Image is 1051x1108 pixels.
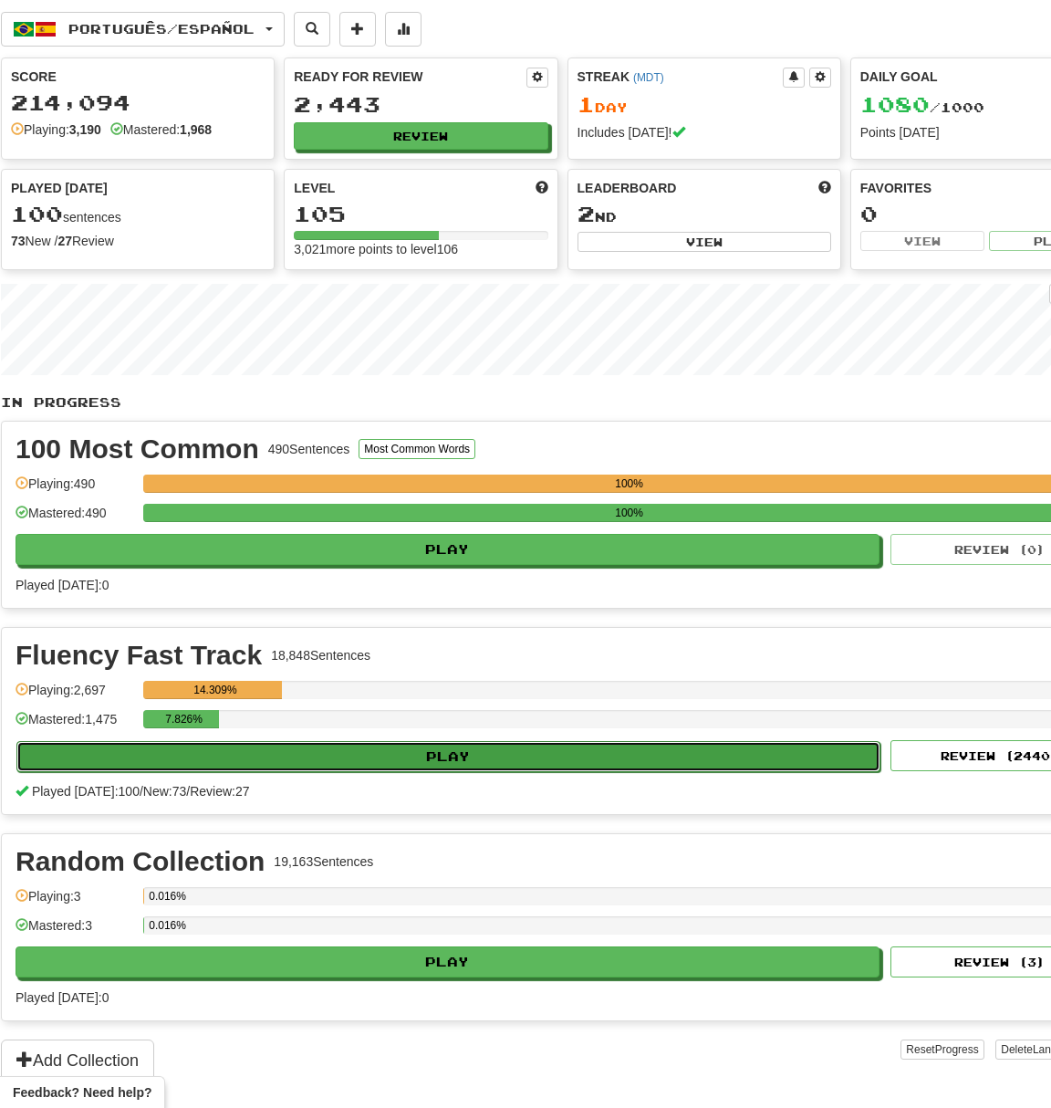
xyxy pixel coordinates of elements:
div: Mastered: [110,120,212,139]
strong: 1,968 [180,122,212,137]
div: Mastered: 490 [16,504,134,534]
div: Random Collection [16,848,265,875]
span: Played [DATE]: 0 [16,578,109,592]
span: / [186,784,190,799]
span: This week in points, UTC [818,179,831,197]
span: Leaderboard [578,179,677,197]
span: 1 [578,91,595,117]
span: Played [DATE] [11,179,108,197]
button: View [860,231,985,251]
span: Português / Español [68,21,255,37]
span: 1080 [860,91,930,117]
div: Streak [578,68,783,86]
div: Mastered: 1,475 [16,710,134,740]
div: 3,021 more points to level 106 [294,240,547,258]
div: 7.826% [149,710,219,728]
strong: 73 [11,234,26,248]
button: Add sentence to collection [339,12,376,47]
button: More stats [385,12,421,47]
div: nd [578,203,831,226]
span: Score more points to level up [536,179,548,197]
span: Level [294,179,335,197]
button: Search sentences [294,12,330,47]
button: Português/Español [1,12,285,47]
button: Add Collection [1,1040,154,1082]
button: ResetProgress [900,1040,983,1060]
a: (MDT) [633,71,664,84]
button: Most Common Words [359,439,475,459]
div: Mastered: 3 [16,916,134,946]
span: Played [DATE]: 100 [32,784,140,799]
div: sentences [11,203,265,226]
strong: 27 [57,234,72,248]
span: Progress [935,1043,979,1056]
button: Review [294,122,547,150]
span: Played [DATE]: 0 [16,990,109,1005]
div: Score [11,68,265,86]
span: New: 73 [143,784,186,799]
div: 214,094 [11,91,265,114]
div: New / Review [11,232,265,250]
div: Playing: 490 [16,475,134,505]
div: Playing: 2,697 [16,681,134,711]
div: 100 Most Common [16,435,259,463]
span: Open feedback widget [13,1083,151,1102]
div: 18,848 Sentences [271,646,370,664]
span: 2 [578,201,595,226]
button: Play [16,534,879,565]
div: 490 Sentences [268,440,350,458]
span: / [140,784,143,799]
span: Review: 27 [190,784,249,799]
div: 14.309% [149,681,281,699]
button: Play [16,946,879,977]
div: Fluency Fast Track [16,642,262,669]
div: Playing: 3 [16,887,134,917]
span: / 1000 [860,99,984,115]
span: 100 [11,201,63,226]
button: Play [16,741,880,772]
div: Ready for Review [294,68,525,86]
button: View [578,232,831,252]
div: 105 [294,203,547,225]
div: Playing: [11,120,101,139]
div: Includes [DATE]! [578,123,831,141]
div: 2,443 [294,93,547,116]
div: Day [578,93,831,117]
div: 19,163 Sentences [274,852,373,871]
strong: 3,190 [69,122,101,137]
